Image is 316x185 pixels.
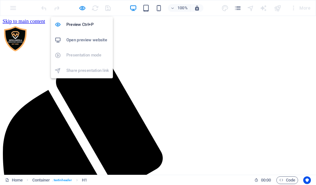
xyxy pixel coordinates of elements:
nav: breadcrumb [32,176,87,184]
h6: 100% [178,4,188,12]
button: Usercentrics [303,176,311,184]
span: . textinheader [52,176,72,184]
button: Code [276,176,298,184]
a: Click to cancel selection. Double-click to open Pages [5,176,23,184]
span: Code [279,176,295,184]
span: 00 00 [261,176,271,184]
h6: Session time [254,176,271,184]
i: On resize automatically adjust zoom level to fit chosen device. [194,5,200,11]
h6: Open preview website [66,36,109,44]
button: pages [234,4,242,12]
h6: Preview Ctrl+P [66,21,109,28]
i: Pages (Ctrl+Alt+S) [234,4,241,12]
img: Picture2-nQisAE-F1rOjlnX47LCDbQ.png [3,8,28,36]
span: Click to select. Double-click to edit [82,176,87,184]
a: Skip to main content [3,3,45,8]
button: 100% [168,4,191,12]
span: Click to select. Double-click to edit [32,176,50,184]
